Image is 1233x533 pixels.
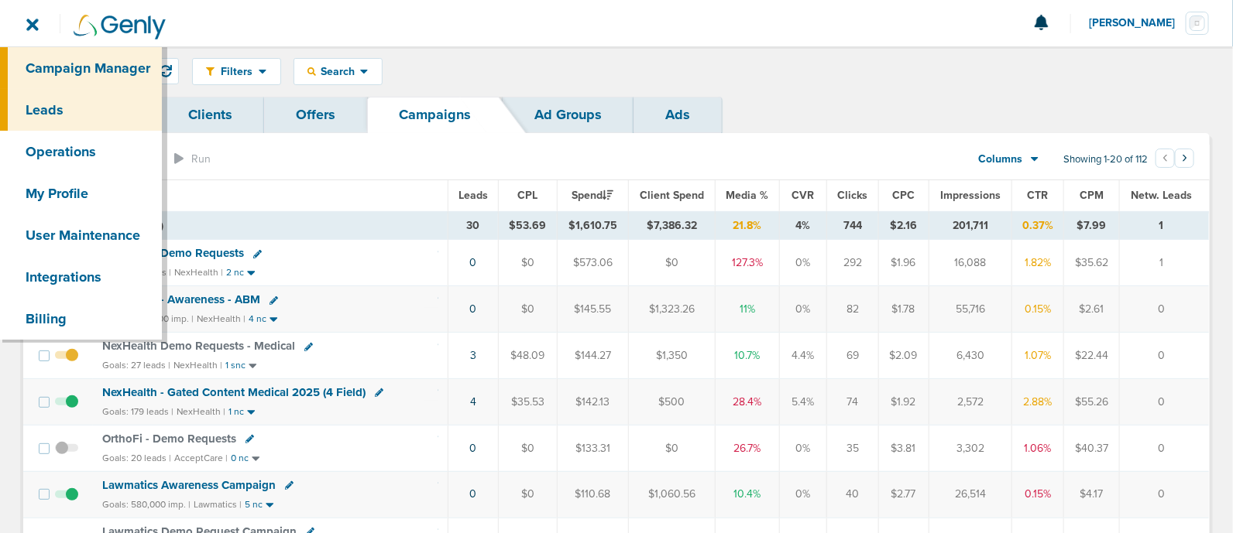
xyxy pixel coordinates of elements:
td: TOTALS ( ) [93,211,448,240]
a: 0 [469,256,476,269]
small: Goals: 179 leads | [102,406,173,418]
td: $0 [629,240,716,286]
td: 0.37% [1011,211,1063,240]
span: Filters [215,65,259,78]
td: $22.44 [1064,333,1120,379]
span: OrthoFi - Demo Requests [102,432,236,446]
td: 0% [780,240,827,286]
span: [PERSON_NAME] [1089,18,1186,29]
td: $40.37 [1064,425,1120,471]
span: CPL [517,189,538,202]
td: 1.07% [1011,333,1063,379]
td: $144.27 [557,333,628,379]
small: 1 nc [228,406,244,418]
td: 5.4% [780,379,827,425]
td: $1,610.75 [557,211,628,240]
td: $4.17 [1064,471,1120,518]
td: $0 [498,471,557,518]
td: $1.78 [878,286,929,333]
span: NexHealth Demo Requests [102,246,244,260]
td: $573.06 [557,240,628,286]
td: 0.15% [1011,471,1063,518]
td: $2.09 [878,333,929,379]
span: NexHealth - Gated Content Medical 2025 (4 Field) [102,385,366,399]
small: Goals: 27 leads | [102,360,170,371]
small: Lawmatics | [194,499,242,510]
td: 4% [780,211,827,240]
td: 0 [1119,471,1209,518]
td: $55.26 [1064,379,1120,425]
span: Media % [726,189,769,202]
td: 6,430 [929,333,1012,379]
td: $1,350 [629,333,716,379]
td: $145.55 [557,286,628,333]
small: NexHealth | [173,360,222,371]
td: 0 [1119,333,1209,379]
td: 21.8% [716,211,780,240]
small: NexHealth | [174,267,223,278]
span: NexHealth Demo Requests - Medical [102,339,295,353]
td: 74 [827,379,878,425]
td: 1.06% [1011,425,1063,471]
button: Go to next page [1175,149,1194,168]
span: Columns [979,152,1023,167]
td: 2,572 [929,379,1012,425]
td: 30 [448,211,498,240]
td: 0% [780,471,827,518]
small: 1 snc [225,360,246,371]
td: 0.15% [1011,286,1063,333]
td: 0% [780,286,827,333]
td: 744 [827,211,878,240]
td: $0 [498,240,557,286]
td: $48.09 [498,333,557,379]
td: $1,323.26 [629,286,716,333]
td: $35.53 [498,379,557,425]
td: $0 [498,286,557,333]
td: 10.7% [716,333,780,379]
td: 82 [827,286,878,333]
small: Goals: 580,000 imp. | [102,499,191,511]
td: $7.99 [1064,211,1120,240]
td: $2.77 [878,471,929,518]
td: 2.88% [1011,379,1063,425]
a: 0 [469,302,476,316]
td: 28.4% [716,379,780,425]
td: 55,716 [929,286,1012,333]
td: 3,302 [929,425,1012,471]
td: 16,088 [929,240,1012,286]
span: Leads [459,189,488,202]
td: 10.4% [716,471,780,518]
td: $1.92 [878,379,929,425]
small: 2 nc [226,267,244,278]
small: Goals: 20 leads | [102,453,171,464]
a: 3 [470,349,476,362]
td: $53.69 [498,211,557,240]
span: Client Spend [640,189,704,202]
span: Showing 1-20 of 112 [1063,153,1148,166]
td: $2.16 [878,211,929,240]
img: Genly [74,15,166,39]
small: AcceptCare | [174,453,228,463]
span: Impressions [940,189,1001,202]
td: $142.13 [557,379,628,425]
td: 0 [1119,286,1209,333]
td: 4.4% [780,333,827,379]
td: 26,514 [929,471,1012,518]
span: CPM [1080,189,1104,202]
td: 11% [716,286,780,333]
small: NexHealth | [197,313,246,324]
td: 69 [827,333,878,379]
span: Spend [572,189,613,202]
td: 1.82% [1011,240,1063,286]
td: 292 [827,240,878,286]
a: Ads [634,97,722,133]
td: 1 [1119,211,1209,240]
td: $35.62 [1064,240,1120,286]
span: CVR [792,189,815,202]
td: $7,386.32 [629,211,716,240]
a: 4 [470,395,476,408]
span: NexHealth - Awareness - ABM [102,292,260,306]
span: CPC [892,189,915,202]
td: $133.31 [557,425,628,471]
td: 40 [827,471,878,518]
